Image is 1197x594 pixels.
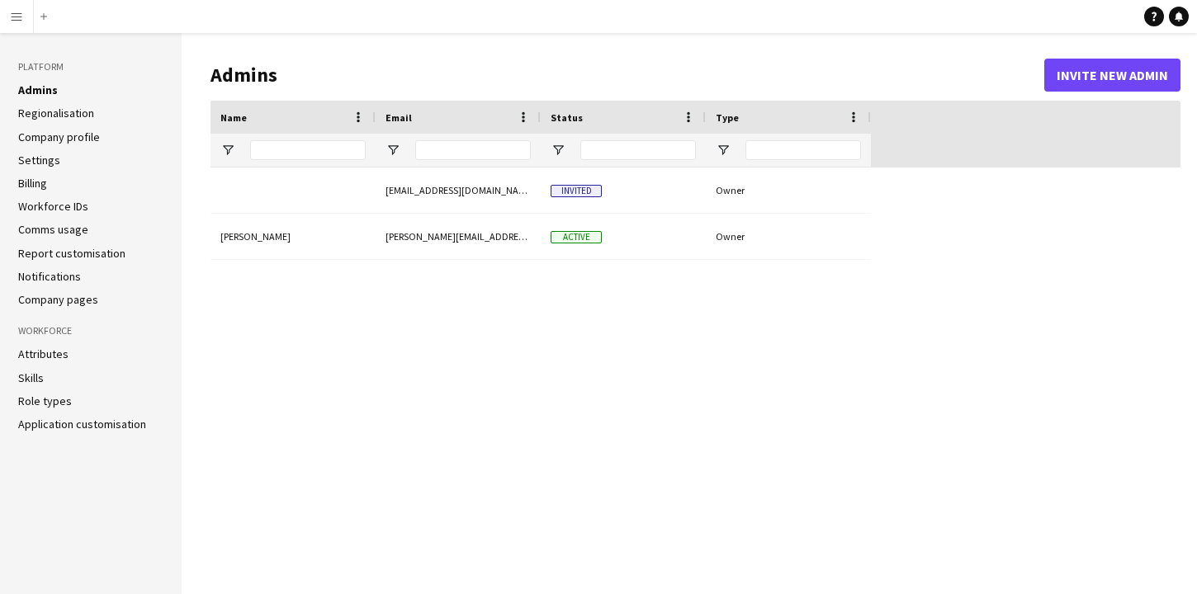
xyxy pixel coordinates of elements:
button: Invite new admin [1044,59,1180,92]
a: Notifications [18,269,81,284]
button: Open Filter Menu [386,143,400,158]
div: [PERSON_NAME][EMAIL_ADDRESS][DOMAIN_NAME] [376,214,541,259]
button: Open Filter Menu [716,143,731,158]
button: Open Filter Menu [551,143,565,158]
a: Billing [18,176,47,191]
span: Name [220,111,247,124]
a: Role types [18,394,72,408]
a: Application customisation [18,417,146,431]
h1: Admins [211,63,1044,87]
h3: Workforce [18,323,163,338]
a: Workforce IDs [18,199,88,214]
span: Active [551,231,602,243]
a: Attributes [18,346,69,361]
input: Type Filter Input [745,140,861,160]
span: Type [716,111,739,124]
input: Status Filter Input [580,140,696,160]
a: Skills [18,370,44,385]
div: [EMAIL_ADDRESS][DOMAIN_NAME] [376,167,541,213]
a: Company profile [18,130,100,144]
span: Status [551,111,583,124]
span: Invited [551,185,602,197]
a: Company pages [18,292,98,307]
div: [PERSON_NAME] [211,214,376,259]
button: Open Filter Menu [220,143,235,158]
a: Settings [18,153,60,167]
div: Owner [706,214,871,259]
div: Owner [706,167,871,213]
input: Name Filter Input [250,140,366,160]
a: Report customisation [18,246,125,261]
a: Admins [18,82,58,97]
span: Email [386,111,412,124]
input: Email Filter Input [415,140,531,160]
h3: Platform [18,59,163,74]
a: Comms usage [18,222,88,237]
a: Regionalisation [18,106,94,120]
